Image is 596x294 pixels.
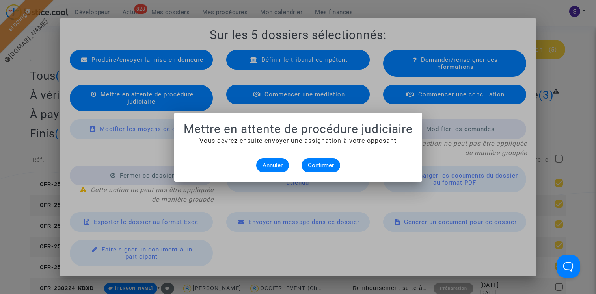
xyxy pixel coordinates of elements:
[557,255,580,278] iframe: Help Scout Beacon - Open
[184,122,413,136] h1: Mettre en attente de procédure judiciaire
[199,137,397,144] span: Vous devrez ensuite envoyer une assignation à votre opposant
[263,162,283,169] span: Annuler
[308,162,334,169] span: Confirmer
[302,158,340,172] button: Confirmer
[256,158,289,172] button: Annuler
